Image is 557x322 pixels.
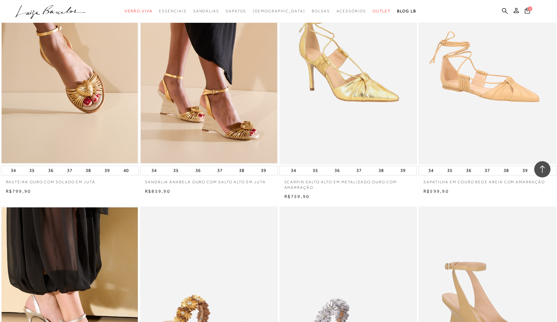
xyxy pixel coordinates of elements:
[279,175,417,190] a: SCARPIN SALTO ALTO EM METALIZADO OURO COM AMARRAÇÃO
[528,7,532,11] span: 0
[502,166,511,175] button: 38
[6,189,31,194] span: R$799,90
[145,189,170,194] span: R$859,90
[398,166,407,175] button: 39
[419,175,556,185] a: SAPATILHA EM COURO BEGE AREIA COM AMARRAÇÃO
[215,166,224,175] button: 37
[426,166,436,175] button: 34
[354,166,364,175] button: 37
[159,5,186,17] a: categoryNavScreenReaderText
[377,166,386,175] button: 38
[311,166,320,175] button: 35
[483,166,492,175] button: 37
[445,166,454,175] button: 35
[103,166,112,175] button: 39
[284,194,310,199] span: R$759,90
[226,9,246,13] span: Sapatos
[259,166,268,175] button: 39
[333,166,342,175] button: 36
[150,166,159,175] button: 34
[312,9,330,13] span: Bolsas
[521,166,530,175] button: 39
[464,166,473,175] button: 36
[253,5,305,17] a: noSubCategoriesText
[336,5,366,17] a: categoryNavScreenReaderText
[84,166,93,175] button: 38
[336,9,366,13] span: Acessórios
[124,5,152,17] a: categoryNavScreenReaderText
[226,5,246,17] a: categoryNavScreenReaderText
[46,166,55,175] button: 36
[312,5,330,17] a: categoryNavScreenReaderText
[237,166,246,175] button: 38
[140,175,278,185] a: SANDÁLIA ANABELA OURO COM SALTO ALTO EM JUTA
[9,166,18,175] button: 34
[193,9,219,13] span: Sandálias
[121,166,131,175] button: 40
[1,175,139,185] a: RASTEIRA OURO COM SOLADO EM JUTÁ
[373,9,391,13] span: Outlet
[423,189,449,194] span: R$599,90
[397,9,416,13] span: BLOG LB
[171,166,180,175] button: 35
[373,5,391,17] a: categoryNavScreenReaderText
[289,166,298,175] button: 34
[159,9,186,13] span: Essenciais
[65,166,74,175] button: 37
[124,9,152,13] span: Verão Viva
[523,7,532,16] button: 0
[193,166,203,175] button: 36
[193,5,219,17] a: categoryNavScreenReaderText
[253,9,305,13] span: [DEMOGRAPHIC_DATA]
[27,166,36,175] button: 35
[397,5,416,17] a: BLOG LB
